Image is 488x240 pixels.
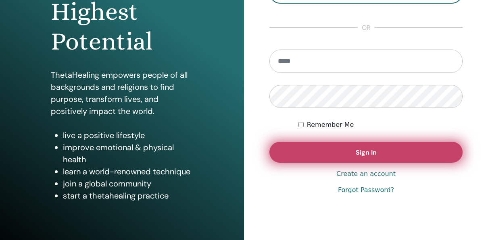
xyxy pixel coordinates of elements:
[356,148,377,157] span: Sign In
[358,23,375,33] span: or
[298,120,463,130] div: Keep me authenticated indefinitely or until I manually logout
[269,142,463,163] button: Sign In
[63,129,193,141] li: live a positive lifestyle
[307,120,354,130] label: Remember Me
[63,190,193,202] li: start a thetahealing practice
[51,69,193,117] p: ThetaHealing empowers people of all backgrounds and religions to find purpose, transform lives, a...
[63,166,193,178] li: learn a world-renowned technique
[63,178,193,190] li: join a global community
[336,169,396,179] a: Create an account
[338,185,394,195] a: Forgot Password?
[63,141,193,166] li: improve emotional & physical health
